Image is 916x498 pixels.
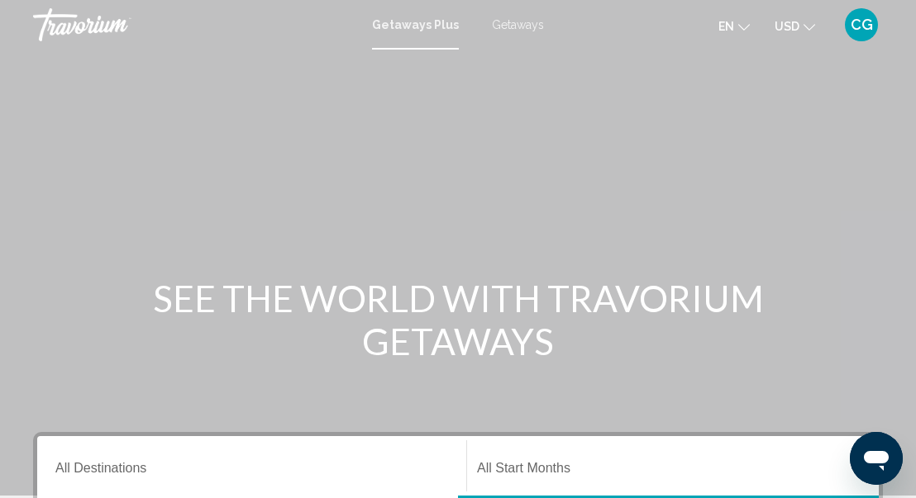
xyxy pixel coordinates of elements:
[851,17,873,33] span: CG
[850,432,903,485] iframe: Button to launch messaging window
[33,8,355,41] a: Travorium
[148,277,768,363] h1: SEE THE WORLD WITH TRAVORIUM GETAWAYS
[492,18,544,31] a: Getaways
[775,20,799,33] span: USD
[718,14,750,38] button: Change language
[775,14,815,38] button: Change currency
[372,18,459,31] a: Getaways Plus
[718,20,734,33] span: en
[840,7,883,42] button: User Menu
